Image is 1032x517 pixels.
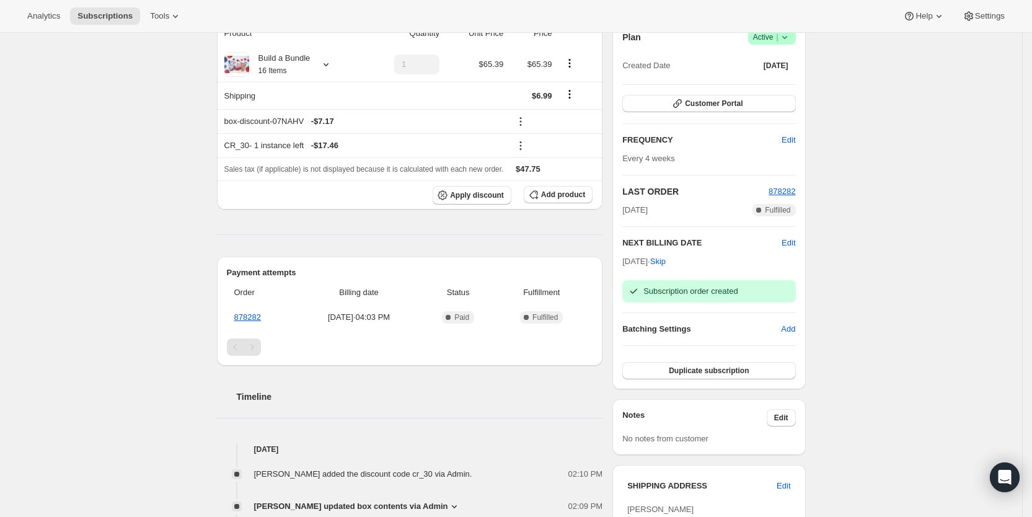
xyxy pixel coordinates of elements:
button: Edit [769,476,798,496]
button: Settings [955,7,1012,25]
span: Sales tax (if applicable) is not displayed because it is calculated with each new order. [224,165,504,174]
div: Open Intercom Messenger [990,462,1020,492]
span: Settings [975,11,1005,21]
span: Help [915,11,932,21]
button: Add product [524,186,593,203]
button: Product actions [560,56,580,70]
span: Analytics [27,11,60,21]
h2: LAST ORDER [622,185,769,198]
span: $47.75 [516,164,540,174]
span: Subscription order created [643,286,738,296]
span: 02:09 PM [568,500,603,513]
h6: Batching Settings [622,323,781,335]
div: CR_30 - 1 instance left [224,139,504,152]
h2: Plan [622,31,641,43]
h3: Notes [622,409,767,426]
span: [DATE] [622,204,648,216]
span: Edit [777,480,790,492]
span: Fulfillment [498,286,585,299]
span: Skip [650,255,666,268]
span: [PERSON_NAME] added the discount code cr_30 via Admin. [254,469,472,479]
span: Tools [150,11,169,21]
span: Billing date [299,286,418,299]
button: Shipping actions [560,87,580,101]
button: Tools [143,7,189,25]
th: Order [227,279,296,306]
a: 878282 [234,312,261,322]
span: [DATE] · 04:03 PM [299,311,418,324]
span: Every 4 weeks [622,154,675,163]
span: - $17.46 [311,139,338,152]
span: - $7.17 [311,115,334,128]
span: $65.39 [479,60,504,69]
th: Unit Price [443,20,507,47]
span: [PERSON_NAME] updated box contents via Admin [254,500,448,513]
button: [PERSON_NAME] updated box contents via Admin [254,500,461,513]
button: Help [896,7,952,25]
span: Fulfilled [765,205,790,215]
span: $6.99 [532,91,552,100]
span: $65.39 [527,60,552,69]
button: Customer Portal [622,95,795,112]
span: [DATE] · [622,257,666,266]
span: Add [781,323,795,335]
h2: Payment attempts [227,267,593,279]
span: 02:10 PM [568,468,603,480]
span: Created Date [622,60,670,72]
button: Edit [782,237,795,249]
a: 878282 [769,187,795,196]
span: [DATE] [764,61,788,71]
button: Edit [774,130,803,150]
span: Apply discount [450,190,504,200]
span: | [776,32,778,42]
span: Active [753,31,791,43]
button: Duplicate subscription [622,362,795,379]
nav: Pagination [227,338,593,356]
button: Add [774,319,803,339]
button: 878282 [769,185,795,198]
span: Paid [454,312,469,322]
span: Subscriptions [77,11,133,21]
span: Customer Portal [685,99,743,108]
span: Duplicate subscription [669,366,749,376]
h2: NEXT BILLING DATE [622,237,782,249]
th: Product [217,20,364,47]
th: Quantity [364,20,443,47]
span: Add product [541,190,585,200]
span: Edit [782,134,795,146]
h4: [DATE] [217,443,603,456]
span: Edit [774,413,788,423]
button: Apply discount [433,186,511,205]
h2: Timeline [237,391,603,403]
div: box-discount-07NAHV [224,115,504,128]
th: Shipping [217,82,364,109]
span: No notes from customer [622,434,708,443]
span: Status [426,286,490,299]
button: Subscriptions [70,7,140,25]
button: Edit [767,409,796,426]
button: [DATE] [756,57,796,74]
small: 16 Items [258,66,287,75]
h2: FREQUENCY [622,134,782,146]
button: Analytics [20,7,68,25]
span: Fulfilled [532,312,558,322]
h3: SHIPPING ADDRESS [627,480,777,492]
div: Build a Bundle [249,52,311,77]
button: Skip [643,252,673,272]
th: Price [507,20,555,47]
